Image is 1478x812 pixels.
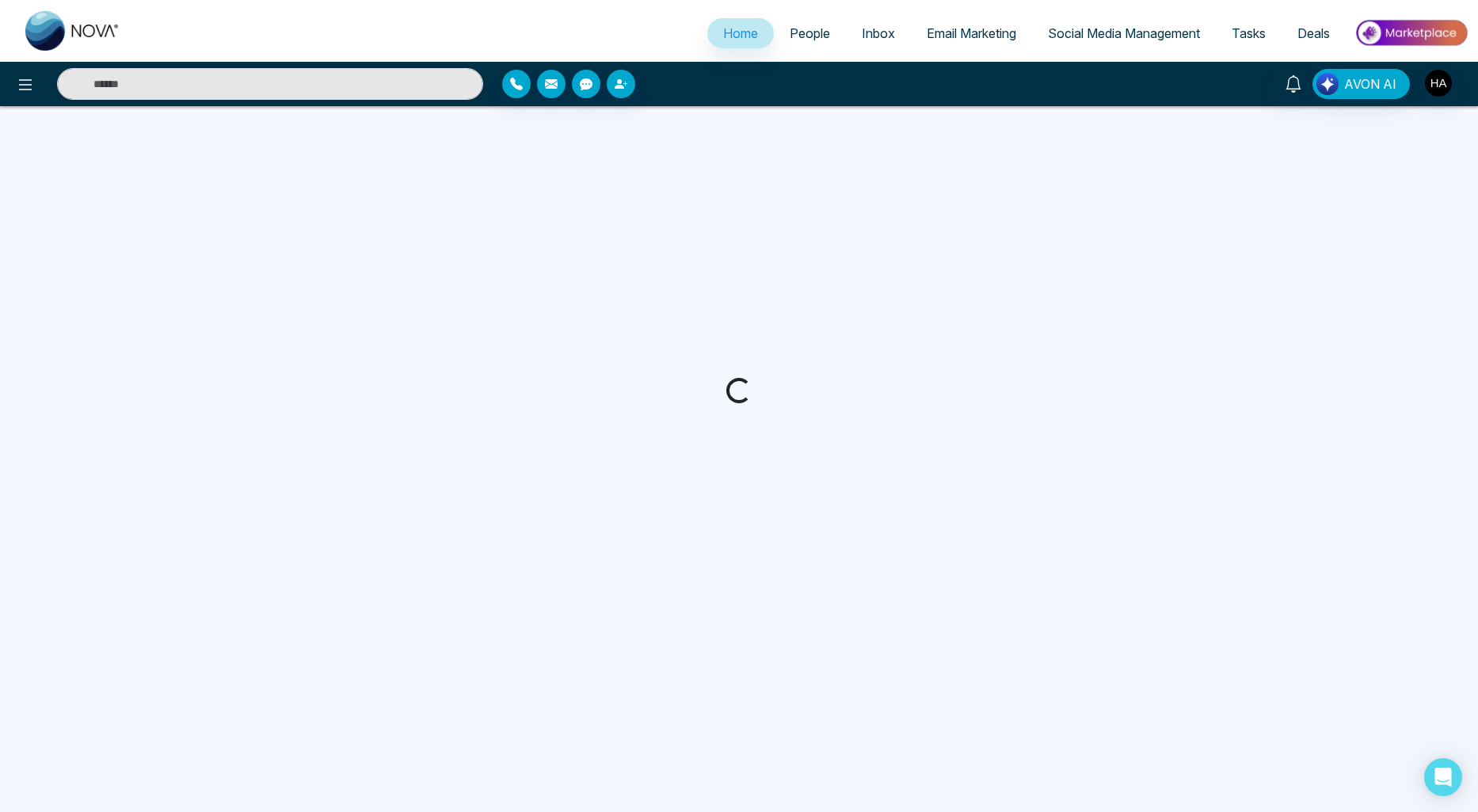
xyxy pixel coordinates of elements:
img: Lead Flow [1316,73,1339,95]
a: People [774,18,846,48]
span: Social Media Management [1048,25,1200,41]
div: Open Intercom Messenger [1424,758,1462,796]
span: Deals [1297,25,1330,41]
a: Tasks [1216,18,1282,48]
img: Market-place.gif [1354,15,1468,51]
a: Email Marketing [911,18,1032,48]
a: Inbox [846,18,911,48]
button: AVON AI [1312,69,1410,99]
a: Social Media Management [1032,18,1216,48]
a: Deals [1282,18,1346,48]
img: Nova CRM Logo [25,11,120,51]
span: Tasks [1232,25,1266,41]
span: People [790,25,830,41]
span: Home [723,25,758,41]
span: Email Marketing [927,25,1016,41]
img: User Avatar [1425,70,1452,97]
span: Inbox [862,25,895,41]
a: Home [707,18,774,48]
span: AVON AI [1344,74,1396,93]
